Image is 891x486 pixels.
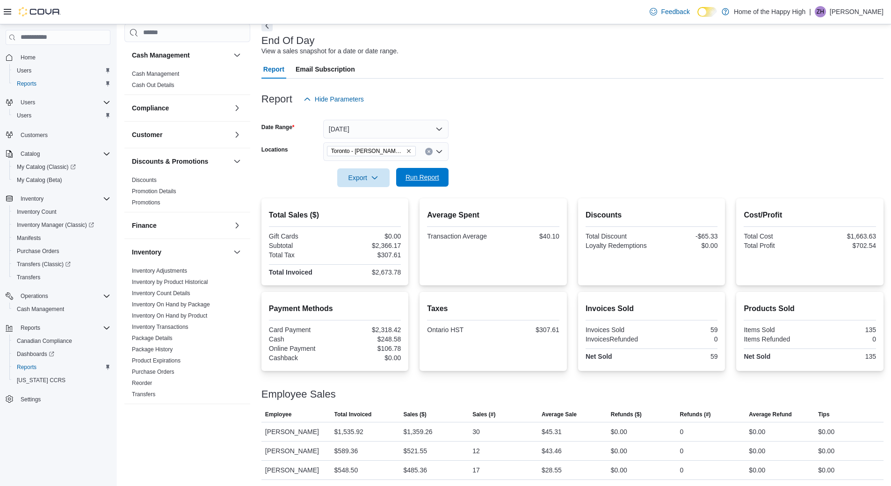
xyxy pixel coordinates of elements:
div: $521.55 [403,445,427,457]
div: $40.10 [495,232,559,240]
div: $43.46 [542,445,562,457]
a: Inventory Count [13,206,60,218]
span: Dashboards [17,350,54,358]
a: Dashboards [13,348,58,360]
h3: Finance [132,221,157,230]
div: $0.00 [611,464,627,476]
span: Cash Out Details [132,81,174,89]
div: InvoicesRefunded [586,335,650,343]
button: [DATE] [323,120,449,138]
span: ZH [817,6,824,17]
div: Cash [269,335,333,343]
span: Catalog [17,148,110,160]
a: Transfers (Classic) [13,259,74,270]
div: $0.00 [749,464,765,476]
div: Transaction Average [427,232,491,240]
div: $0.00 [749,445,765,457]
button: Manifests [9,232,114,245]
span: Transfers [13,272,110,283]
div: $0.00 [818,445,834,457]
a: Feedback [646,2,693,21]
div: 17 [472,464,480,476]
span: Reports [21,324,40,332]
span: Total Invoiced [334,411,372,418]
div: $0.00 [749,426,765,437]
span: Customers [21,131,48,139]
span: Toronto - Danforth Ave - Friendly Stranger [327,146,416,156]
button: Run Report [396,168,449,187]
button: Discounts & Promotions [132,157,230,166]
span: Reports [13,78,110,89]
a: [US_STATE] CCRS [13,375,69,386]
span: Canadian Compliance [13,335,110,347]
span: Inventory [21,195,43,203]
button: Finance [232,220,243,231]
button: Export [337,168,390,187]
div: $0.00 [611,445,627,457]
span: Canadian Compliance [17,337,72,345]
div: $2,318.42 [337,326,401,334]
span: Discounts [132,176,157,184]
div: $1,663.63 [812,232,876,240]
div: Subtotal [269,242,333,249]
button: Users [9,109,114,122]
button: Remove Toronto - Danforth Ave - Friendly Stranger from selection in this group [406,148,412,154]
a: Inventory Manager (Classic) [13,219,98,231]
span: Cash Management [17,305,64,313]
div: 12 [472,445,480,457]
a: Package History [132,346,173,353]
span: Manifests [17,234,41,242]
button: Clear input [425,148,433,155]
a: Reports [13,78,40,89]
div: $702.54 [812,242,876,249]
div: $589.36 [334,445,358,457]
div: 0 [680,445,684,457]
div: Online Payment [269,345,333,352]
nav: Complex example [6,47,110,430]
a: Canadian Compliance [13,335,76,347]
span: Inventory On Hand by Product [132,312,207,319]
div: View a sales snapshot for a date or date range. [261,46,398,56]
h2: Payment Methods [269,303,401,314]
span: My Catalog (Classic) [17,163,76,171]
span: Catalog [21,150,40,158]
button: Inventory [17,193,47,204]
div: [PERSON_NAME] [261,422,331,441]
span: Inventory Adjustments [132,267,187,275]
span: Settings [21,396,41,403]
span: Promotions [132,199,160,206]
button: Customer [232,129,243,140]
h3: End Of Day [261,35,315,46]
h3: Customer [132,130,162,139]
div: $0.00 [818,426,834,437]
span: Inventory Manager (Classic) [13,219,110,231]
a: Transfers (Classic) [9,258,114,271]
input: Dark Mode [697,7,717,17]
div: $106.78 [337,345,401,352]
button: Operations [2,290,114,303]
button: Reports [9,77,114,90]
span: Package History [132,346,173,353]
div: Total Profit [744,242,808,249]
span: Tips [818,411,829,418]
div: Items Refunded [744,335,808,343]
span: Transfers (Classic) [17,261,71,268]
span: Toronto - [PERSON_NAME] Ave - Friendly Stranger [331,146,404,156]
button: Settings [2,392,114,406]
button: Inventory Count [9,205,114,218]
button: Purchase Orders [9,245,114,258]
a: Cash Management [132,71,179,77]
p: | [809,6,811,17]
a: Purchase Orders [13,246,63,257]
span: Manifests [13,232,110,244]
div: 59 [653,353,717,360]
span: Reports [17,322,110,334]
button: Home [2,51,114,64]
span: Cash Management [13,304,110,315]
div: 0 [680,426,684,437]
button: Users [17,97,39,108]
span: Refunds ($) [611,411,642,418]
span: Inventory [17,193,110,204]
div: $2,673.78 [337,268,401,276]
